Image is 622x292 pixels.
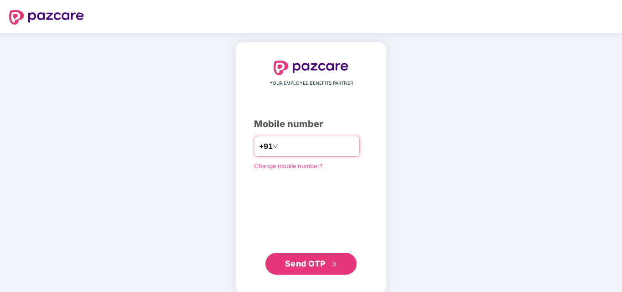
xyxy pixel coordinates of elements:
[270,80,353,87] span: YOUR EMPLOYEE BENEFITS PARTNER
[9,10,84,25] img: logo
[332,261,337,267] span: double-right
[285,259,326,268] span: Send OTP
[274,61,348,75] img: logo
[259,141,273,152] span: +91
[254,117,368,131] div: Mobile number
[265,253,357,275] button: Send OTPdouble-right
[273,143,278,149] span: down
[254,162,323,169] a: Change mobile number?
